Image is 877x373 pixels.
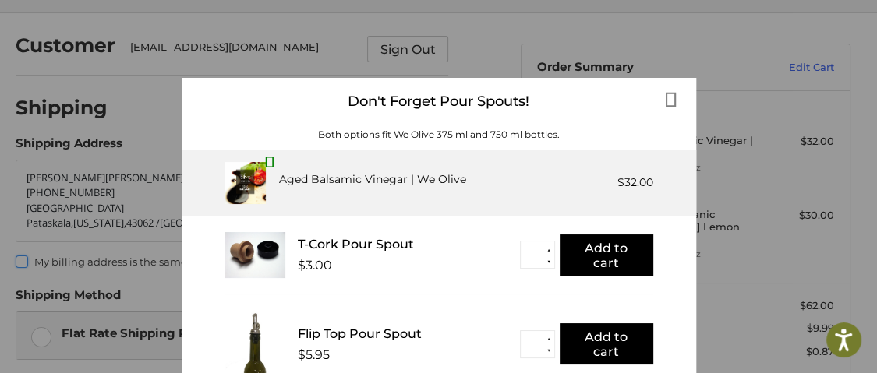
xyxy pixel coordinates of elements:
img: T_Cork__22625.1711686153.233.225.jpg [225,232,285,278]
button: ▲ [543,333,554,345]
div: Both options fit We Olive 375 ml and 750 ml bottles. [182,128,696,142]
div: T-Cork Pour Spout [298,237,520,252]
button: Add to cart [560,323,653,364]
button: ▲ [543,244,554,255]
button: ▼ [543,345,554,357]
div: $3.00 [298,258,332,273]
div: Don't Forget Pour Spouts! [182,78,696,125]
div: Aged Balsamic Vinegar | We Olive [278,171,465,188]
p: We're away right now. Please check back later! [22,23,176,36]
div: $32.00 [617,174,653,191]
div: $5.95 [298,347,330,362]
button: Open LiveChat chat widget [179,20,198,39]
button: ▼ [543,255,554,267]
button: Add to cart [560,234,653,276]
div: Flip Top Pour Spout [298,326,520,341]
